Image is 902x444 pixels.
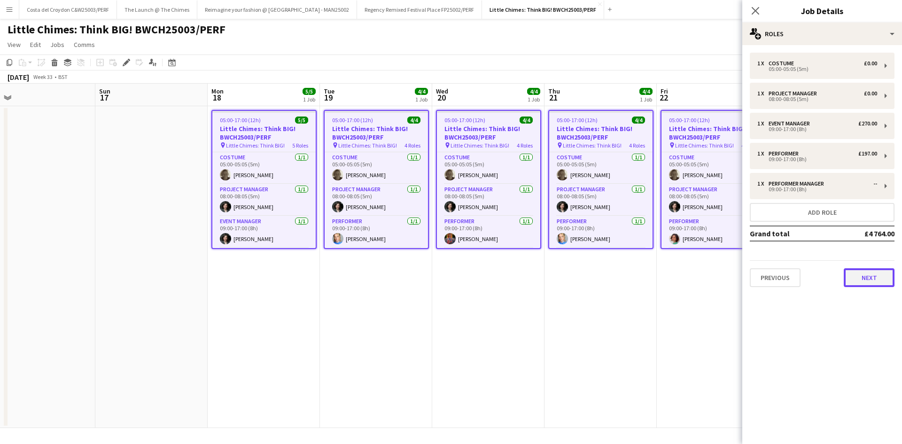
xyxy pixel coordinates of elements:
button: Regency Remixed Festival Place FP25002/PERF [357,0,482,19]
span: Thu [548,87,560,95]
div: 1 x [757,90,769,97]
span: Mon [211,87,224,95]
button: Costa del Croydon C&W25003/PERF [19,0,117,19]
div: 09:00-17:00 (8h) [757,187,877,192]
td: £4 764.00 [835,226,894,241]
td: Grand total [750,226,835,241]
span: 18 [210,92,224,103]
div: Event Manager [769,120,814,127]
h3: Little Chimes: Think BIG! BWCH25003/PERF [437,125,540,141]
h3: Job Details [742,5,902,17]
div: Roles [742,23,902,45]
span: 05:00-17:00 (12h) [444,117,485,124]
app-job-card: 05:00-17:00 (12h)4/4Little Chimes: Think BIG! BWCH25003/PERF Little Chimes: Think BIG!4 RolesCost... [436,110,541,249]
span: 4 Roles [404,142,420,149]
app-card-role: Costume1/105:00-05:05 (5m)[PERSON_NAME] [437,152,540,184]
span: Sun [99,87,110,95]
span: Little Chimes: Think BIG! [563,142,622,149]
span: Little Chimes: Think BIG! [338,142,397,149]
a: View [4,39,24,51]
div: [DATE] [8,72,29,82]
div: £0.00 [864,60,877,67]
a: Edit [26,39,45,51]
span: 05:00-17:00 (12h) [669,117,710,124]
div: 09:00-17:00 (8h) [757,157,877,162]
app-card-role: Project Manager1/108:00-08:05 (5m)[PERSON_NAME] [212,184,316,216]
span: 4 Roles [741,142,757,149]
span: Tue [324,87,334,95]
span: 5/5 [303,88,316,95]
div: Costume [769,60,798,67]
div: 1 Job [640,96,652,103]
span: 21 [547,92,560,103]
app-card-role: Costume1/105:00-05:05 (5m)[PERSON_NAME] [212,152,316,184]
button: Previous [750,268,801,287]
span: 4/4 [639,88,653,95]
div: 09:00-17:00 (8h) [757,127,877,132]
div: -- [873,180,877,187]
span: Fri [661,87,668,95]
app-job-card: 05:00-17:00 (12h)4/4Little Chimes: Think BIG! BWCH25003/PERF Little Chimes: Think BIG!4 RolesCost... [661,110,766,249]
div: Performer Manager [769,180,828,187]
span: 4/4 [407,117,420,124]
span: 4/4 [527,88,540,95]
span: Little Chimes: Think BIG! [451,142,509,149]
button: Reimagine your fashion @ [GEOGRAPHIC_DATA] - MAN25002 [197,0,357,19]
div: 1 x [757,120,769,127]
a: Jobs [47,39,68,51]
button: Next [844,268,894,287]
button: The Launch @ The Chimes [117,0,197,19]
div: Performer [769,150,802,157]
button: Add role [750,203,894,222]
app-card-role: Event Manager1/109:00-17:00 (8h)[PERSON_NAME] [212,216,316,248]
app-job-card: 05:00-17:00 (12h)5/5Little Chimes: Think BIG! BWCH25003/PERF Little Chimes: Think BIG!5 RolesCost... [211,110,317,249]
span: Little Chimes: Think BIG! [226,142,285,149]
span: 05:00-17:00 (12h) [332,117,373,124]
span: 05:00-17:00 (12h) [557,117,598,124]
app-card-role: Performer1/109:00-17:00 (8h)[PERSON_NAME] [661,216,765,248]
div: 1 x [757,180,769,187]
span: 4 Roles [517,142,533,149]
div: 1 Job [415,96,428,103]
span: 17 [98,92,110,103]
div: 1 x [757,60,769,67]
div: Project Manager [769,90,821,97]
app-job-card: 05:00-17:00 (12h)4/4Little Chimes: Think BIG! BWCH25003/PERF Little Chimes: Think BIG!4 RolesCost... [548,110,653,249]
span: 5/5 [295,117,308,124]
a: Comms [70,39,99,51]
h1: Little Chimes: Think BIG! BWCH25003/PERF [8,23,225,37]
button: Little Chimes: Think BIG! BWCH25003/PERF [482,0,604,19]
span: 5 Roles [292,142,308,149]
app-card-role: Performer1/109:00-17:00 (8h)[PERSON_NAME] [325,216,428,248]
h3: Little Chimes: Think BIG! BWCH25003/PERF [549,125,653,141]
app-card-role: Costume1/105:00-05:05 (5m)[PERSON_NAME] [661,152,765,184]
span: Wed [436,87,448,95]
span: 05:00-17:00 (12h) [220,117,261,124]
div: 1 Job [303,96,315,103]
h3: Little Chimes: Think BIG! BWCH25003/PERF [325,125,428,141]
app-card-role: Performer1/109:00-17:00 (8h)[PERSON_NAME] [437,216,540,248]
span: 22 [659,92,668,103]
app-card-role: Project Manager1/108:00-08:05 (5m)[PERSON_NAME] [437,184,540,216]
span: Little Chimes: Think BIG! [675,142,734,149]
h3: Little Chimes: Think BIG! BWCH25003/PERF [212,125,316,141]
app-job-card: 05:00-17:00 (12h)4/4Little Chimes: Think BIG! BWCH25003/PERF Little Chimes: Think BIG!4 RolesCost... [324,110,429,249]
div: 05:00-05:05 (5m) [757,67,877,71]
app-card-role: Costume1/105:00-05:05 (5m)[PERSON_NAME] [325,152,428,184]
span: 4/4 [415,88,428,95]
div: 1 x [757,150,769,157]
app-card-role: Project Manager1/108:00-08:05 (5m)[PERSON_NAME] [661,184,765,216]
div: BST [58,73,68,80]
span: View [8,40,21,49]
span: 20 [435,92,448,103]
app-card-role: Project Manager1/108:00-08:05 (5m)[PERSON_NAME] [549,184,653,216]
span: 4/4 [520,117,533,124]
div: 08:00-08:05 (5m) [757,97,877,101]
span: 4 Roles [629,142,645,149]
h3: Little Chimes: Think BIG! BWCH25003/PERF [661,125,765,141]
